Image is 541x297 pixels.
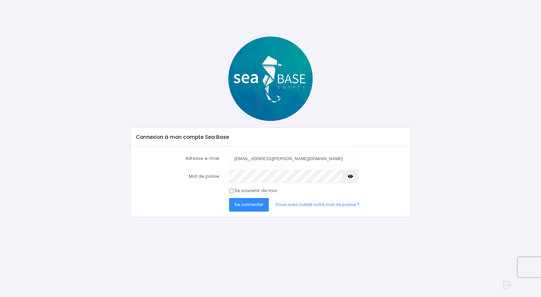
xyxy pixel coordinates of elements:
[234,187,277,194] label: Se souvenir de moi
[131,128,410,147] div: Connexion à mon compte Sea Base
[229,198,269,211] button: Se connecter
[234,201,264,208] span: Se connecter
[270,198,365,211] a: Vous avez oublié votre mot de passe ?
[131,152,224,165] label: Adresse e-mail
[131,170,224,183] label: Mot de passe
